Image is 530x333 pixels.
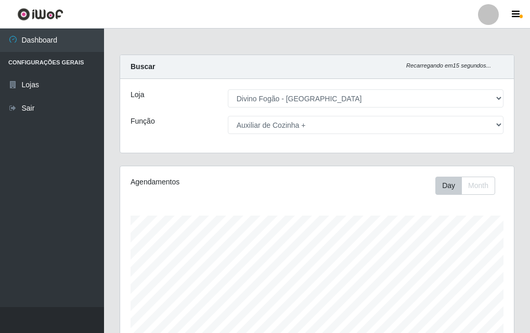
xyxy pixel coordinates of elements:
div: Toolbar with button groups [435,177,503,195]
div: First group [435,177,495,195]
button: Month [461,177,495,195]
img: CoreUI Logo [17,8,63,21]
button: Day [435,177,462,195]
div: Agendamentos [131,177,277,188]
label: Loja [131,89,144,100]
strong: Buscar [131,62,155,71]
label: Função [131,116,155,127]
i: Recarregando em 15 segundos... [406,62,491,69]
